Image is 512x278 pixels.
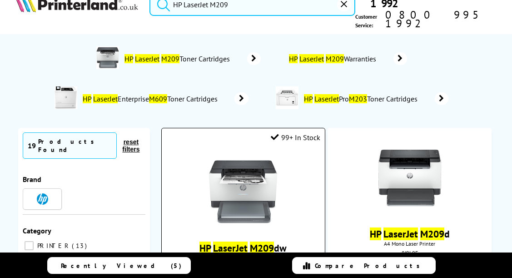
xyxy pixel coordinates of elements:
span: A4 Mono Laser Printer [332,240,487,247]
mark: HP [304,94,313,103]
a: HP LaserJet M209dw [199,242,287,254]
input: PRINTER 13 [25,241,34,250]
a: HP LaserJetEnterpriseM609Toner Cartridges [82,86,249,111]
a: HP LaserJet M209Warranties [288,52,407,65]
a: Compare Products [292,257,436,274]
span: Pro Toner Cartridges [303,94,421,103]
img: 6GW62F0-departmentpage.jpg [96,46,119,69]
mark: M609 [149,94,167,103]
span: 0800 995 1992 [384,10,497,28]
mark: LaserJet [299,54,324,63]
span: PRINTER [35,242,71,250]
mark: LaserJet [383,227,418,240]
span: Recently Viewed (5) [61,262,182,270]
img: HP-M209dw-Front-Small.jpg [209,158,277,226]
span: Compare Products [315,262,425,270]
mark: HP [289,54,298,63]
mark: M203 [349,94,367,103]
img: K0Q21A-conspage.jpg [55,86,77,109]
mark: M209 [250,242,274,254]
span: Brand [23,175,41,184]
mark: HP [199,242,211,254]
mark: HP [370,227,381,240]
mark: M209 [326,54,344,63]
span: Category [23,226,51,235]
span: Toner Cartridges [124,54,234,63]
a: HP LaserJet M209d [370,227,450,240]
div: 8J9L0F [334,249,485,256]
mark: LaserJet [213,242,248,254]
img: HP [37,193,48,205]
mark: LaserJet [314,94,339,103]
a: Recently Viewed (5) [47,257,191,274]
div: 99+ In Stock [271,133,320,142]
span: 19 [28,141,36,150]
img: G3Q46A-conspage.jpg [276,86,298,109]
span: 13 [72,242,89,250]
img: hp-m209d-front-small.jpg [376,144,444,212]
span: Enterprise Toner Cartridges [82,94,221,103]
span: Customer Service: [355,10,497,30]
mark: HP [83,94,91,103]
mark: HP [124,54,133,63]
div: Products Found [38,137,112,154]
span: Warranties [288,54,380,63]
mark: LaserJet [93,94,118,103]
mark: M209 [161,54,179,63]
mark: M209 [420,227,444,240]
button: reset filters [117,138,145,153]
mark: LaserJet [135,54,159,63]
a: HP LaserJetProM203Toner Cartridges [303,86,448,111]
a: HP LaserJet M209Toner Cartridges [124,46,261,71]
